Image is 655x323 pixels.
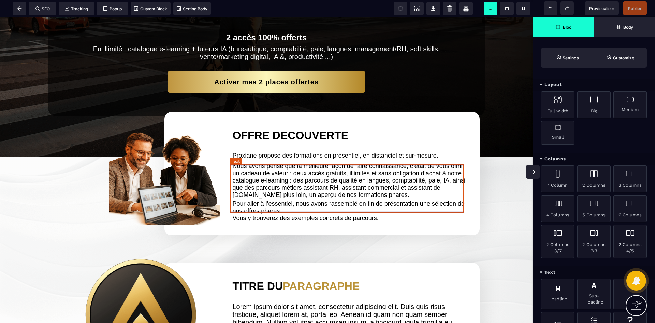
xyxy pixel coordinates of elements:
div: 6 Columns [613,195,647,222]
div: Big [577,91,611,118]
text: Proxiane propose des formations en présentiel, en distanciel et sur-mesure. [233,133,466,144]
div: 2 Columns 7/3 [577,225,611,258]
span: Preview [585,1,619,15]
img: b19eb17435fec69ebfd9640db64efc4c_fond_transparent.png [109,109,220,208]
span: Tracking [65,6,88,11]
span: Open Style Manager [594,48,647,68]
div: Pour aller à l’essentiel, nous avons rassemblé en fin de présentation une sélection de nos offres... [233,183,466,205]
span: Screenshot [410,2,424,15]
strong: Body [623,25,633,30]
text: En illimité : catalogue e-learning + tuteurs IA (bureautique, comptabilité, paie, langues, manage... [69,28,464,44]
strong: Settings [563,55,579,60]
span: Open Layer Manager [594,17,655,37]
span: Setting Body [177,6,207,11]
div: Columns [533,153,655,165]
span: Previsualiser [589,6,614,11]
span: Publier [628,6,642,11]
span: Settings [541,48,594,68]
div: 4 Columns [541,195,574,222]
span: SEO [35,6,50,11]
h2: 2 accès 100% offerts [69,12,464,25]
h2: OFFRE DECOUVERTE [233,109,466,128]
div: 1 Column [541,165,574,192]
div: Text [613,279,647,309]
div: Full width [541,91,574,118]
button: Activer mes 2 places offertes [168,54,365,76]
div: Headline [541,279,574,309]
div: 2 Columns 4/5 [613,225,647,258]
div: 2 Columns 3/7 [541,225,574,258]
span: View components [394,2,407,15]
strong: Customize [613,55,634,60]
div: 2 Columns [577,165,611,192]
span: Popup [103,6,122,11]
div: 3 Columns [613,165,647,192]
text: Nous avons pensé que la meilleure façon de faire connaissance, c’était de vous offrir un cadeau d... [233,144,466,183]
span: PARAGRAPHE [283,263,360,275]
span: Custom Block [134,6,167,11]
strong: Bloc [563,25,571,30]
div: 5 Columns [577,195,611,222]
h2: TITRE DU [233,259,466,279]
div: Sub-Headline [577,279,611,309]
div: Text [533,266,655,279]
div: Medium [613,91,647,118]
div: Layout [533,79,655,91]
div: Small [541,121,574,145]
span: Open Blocks [533,17,594,37]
